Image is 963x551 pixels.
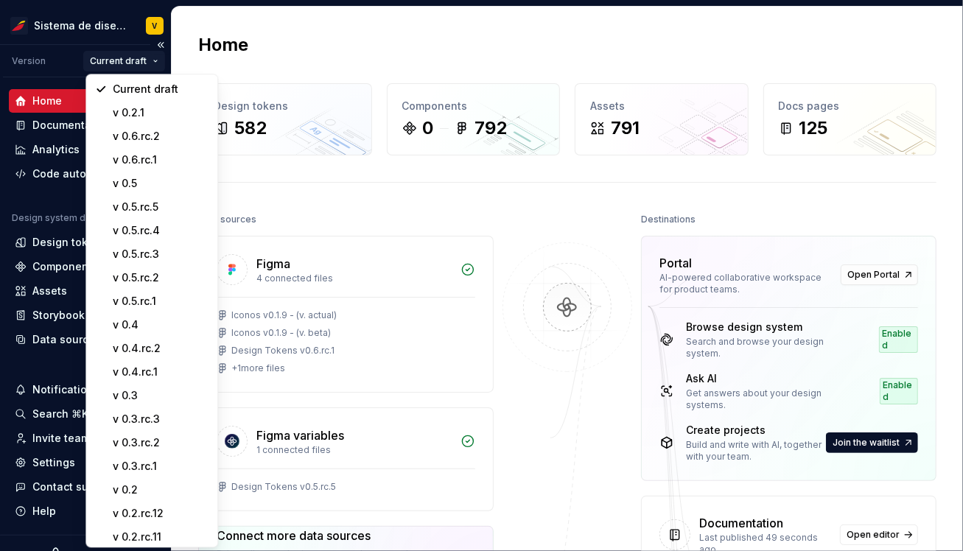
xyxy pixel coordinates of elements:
[113,223,209,238] div: v 0.5.rc.4
[113,82,209,96] div: Current draft
[113,435,209,450] div: v 0.3.rc.2
[113,412,209,427] div: v 0.3.rc.3
[113,341,209,356] div: v 0.4.rc.2
[113,530,209,544] div: v 0.2.rc.11
[113,200,209,214] div: v 0.5.rc.5
[113,388,209,403] div: v 0.3
[113,482,209,497] div: v 0.2
[113,294,209,309] div: v 0.5.rc.1
[113,152,209,167] div: v 0.6.rc.1
[113,365,209,379] div: v 0.4.rc.1
[113,506,209,521] div: v 0.2.rc.12
[113,129,209,144] div: v 0.6.rc.2
[113,105,209,120] div: v 0.2.1
[113,247,209,262] div: v 0.5.rc.3
[113,317,209,332] div: v 0.4
[113,459,209,474] div: v 0.3.rc.1
[113,270,209,285] div: v 0.5.rc.2
[113,176,209,191] div: v 0.5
